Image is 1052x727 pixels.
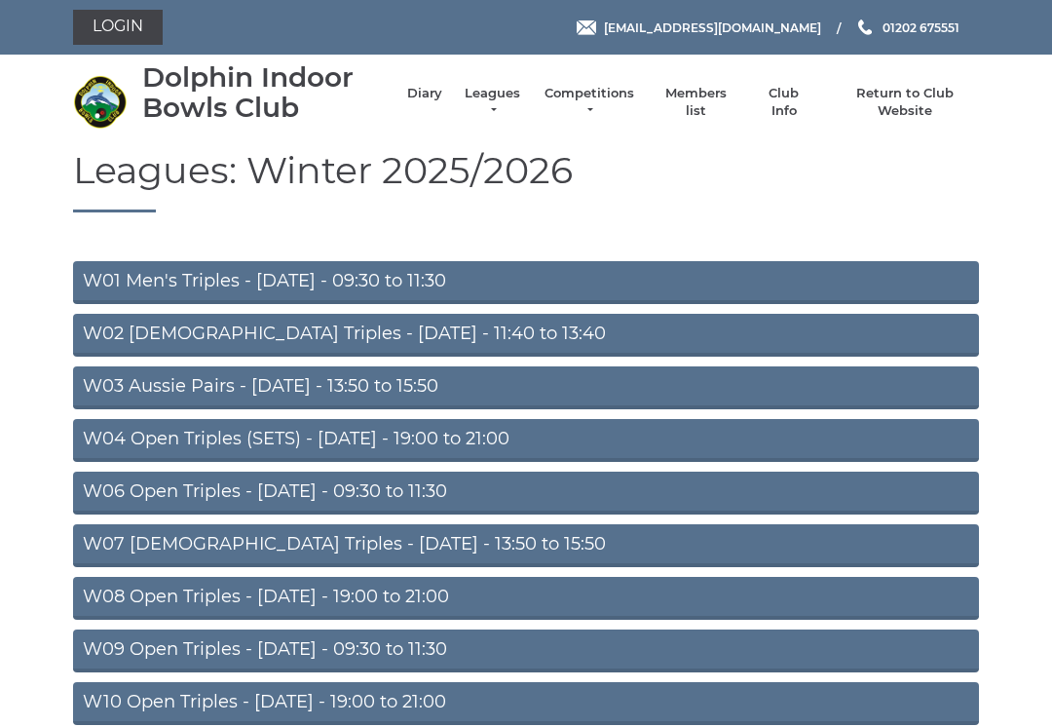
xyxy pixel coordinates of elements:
[462,85,523,120] a: Leagues
[655,85,735,120] a: Members list
[407,85,442,102] a: Diary
[73,366,979,409] a: W03 Aussie Pairs - [DATE] - 13:50 to 15:50
[73,577,979,620] a: W08 Open Triples - [DATE] - 19:00 to 21:00
[756,85,812,120] a: Club Info
[543,85,636,120] a: Competitions
[142,62,388,123] div: Dolphin Indoor Bowls Club
[73,472,979,515] a: W06 Open Triples - [DATE] - 09:30 to 11:30
[832,85,979,120] a: Return to Club Website
[577,20,596,35] img: Email
[73,419,979,462] a: W04 Open Triples (SETS) - [DATE] - 19:00 to 21:00
[73,630,979,672] a: W09 Open Triples - [DATE] - 09:30 to 11:30
[73,10,163,45] a: Login
[73,524,979,567] a: W07 [DEMOGRAPHIC_DATA] Triples - [DATE] - 13:50 to 15:50
[604,19,821,34] span: [EMAIL_ADDRESS][DOMAIN_NAME]
[577,19,821,37] a: Email [EMAIL_ADDRESS][DOMAIN_NAME]
[73,682,979,725] a: W10 Open Triples - [DATE] - 19:00 to 21:00
[73,150,979,213] h1: Leagues: Winter 2025/2026
[883,19,959,34] span: 01202 675551
[73,261,979,304] a: W01 Men's Triples - [DATE] - 09:30 to 11:30
[855,19,959,37] a: Phone us 01202 675551
[858,19,872,35] img: Phone us
[73,314,979,357] a: W02 [DEMOGRAPHIC_DATA] Triples - [DATE] - 11:40 to 13:40
[73,75,127,129] img: Dolphin Indoor Bowls Club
